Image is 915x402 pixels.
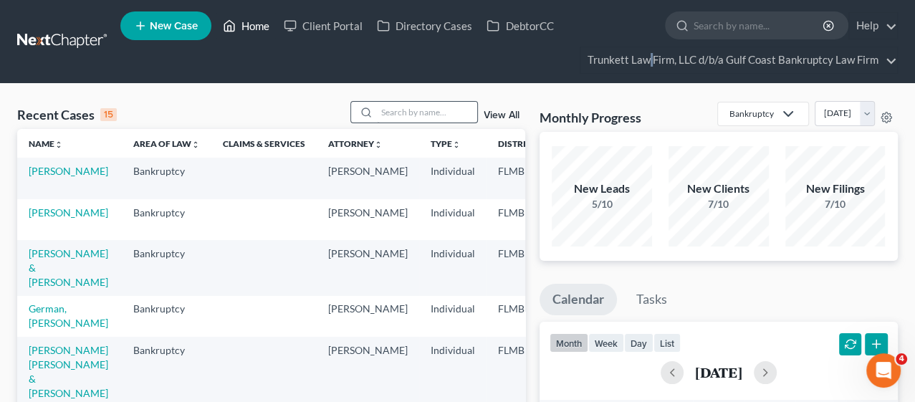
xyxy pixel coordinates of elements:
[550,333,588,353] button: month
[849,13,897,39] a: Help
[191,140,200,149] i: unfold_more
[54,140,63,149] i: unfold_more
[498,138,545,149] a: Districtunfold_more
[41,8,64,31] img: Profile image for Operator
[17,106,117,123] div: Recent Cases
[29,138,63,149] a: Nameunfold_more
[695,365,742,380] h2: [DATE]
[669,197,769,211] div: 7/10
[91,292,102,304] button: Start recording
[317,158,419,198] td: [PERSON_NAME]
[29,165,108,177] a: [PERSON_NAME]
[624,333,653,353] button: day
[540,109,641,126] h3: Monthly Progress
[374,140,383,149] i: unfold_more
[211,129,317,158] th: Claims & Services
[29,344,108,399] a: [PERSON_NAME] [PERSON_NAME] & [PERSON_NAME]
[9,6,37,33] button: go back
[246,287,269,310] button: Send a message…
[317,199,419,240] td: [PERSON_NAME]
[122,199,211,240] td: Bankruptcy
[419,158,487,198] td: Individual
[866,353,901,388] iframe: Intercom live chat
[317,240,419,295] td: [PERSON_NAME]
[785,197,886,211] div: 7/10
[150,21,198,32] span: New Case
[251,6,277,32] div: Close
[224,6,251,33] button: Home
[653,333,681,353] button: list
[487,240,557,295] td: FLMB
[122,296,211,337] td: Bankruptcy
[122,240,211,295] td: Bankruptcy
[11,254,235,356] div: Hi [PERSON_NAME]! I just saw your successful filing go through. Thanks for sticking with us while...
[100,108,117,121] div: 15
[580,47,897,73] a: Trunkett Law Firm, LLC d/b/a Gulf Coast Bankruptcy Law Firm
[68,292,80,304] button: Upload attachment
[484,110,519,120] a: View All
[729,107,774,120] div: Bankruptcy
[45,292,57,304] button: Gif picker
[29,206,108,219] a: [PERSON_NAME]
[29,302,108,329] a: German, [PERSON_NAME]
[377,102,477,123] input: Search by name...
[487,199,557,240] td: FLMB
[896,353,907,365] span: 4
[487,158,557,198] td: FLMB
[22,292,34,304] button: Emoji picker
[431,138,461,149] a: Typeunfold_more
[623,284,680,315] a: Tasks
[479,13,560,39] a: DebtorCC
[487,296,557,337] td: FLMB
[277,13,370,39] a: Client Portal
[785,181,886,197] div: New Filings
[317,296,419,337] td: [PERSON_NAME]
[122,158,211,198] td: Bankruptcy
[694,12,825,39] input: Search by name...
[29,247,108,288] a: [PERSON_NAME] & [PERSON_NAME]
[133,138,200,149] a: Area of Lawunfold_more
[669,181,769,197] div: New Clients
[540,284,617,315] a: Calendar
[552,197,652,211] div: 5/10
[370,13,479,39] a: Directory Cases
[419,199,487,240] td: Individual
[328,138,383,149] a: Attorneyunfold_more
[419,240,487,295] td: Individual
[588,333,624,353] button: week
[12,262,274,287] textarea: Message…
[70,14,120,24] h1: Operator
[216,13,277,39] a: Home
[419,296,487,337] td: Individual
[452,140,461,149] i: unfold_more
[552,181,652,197] div: New Leads
[11,254,275,368] div: Lindsey says…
